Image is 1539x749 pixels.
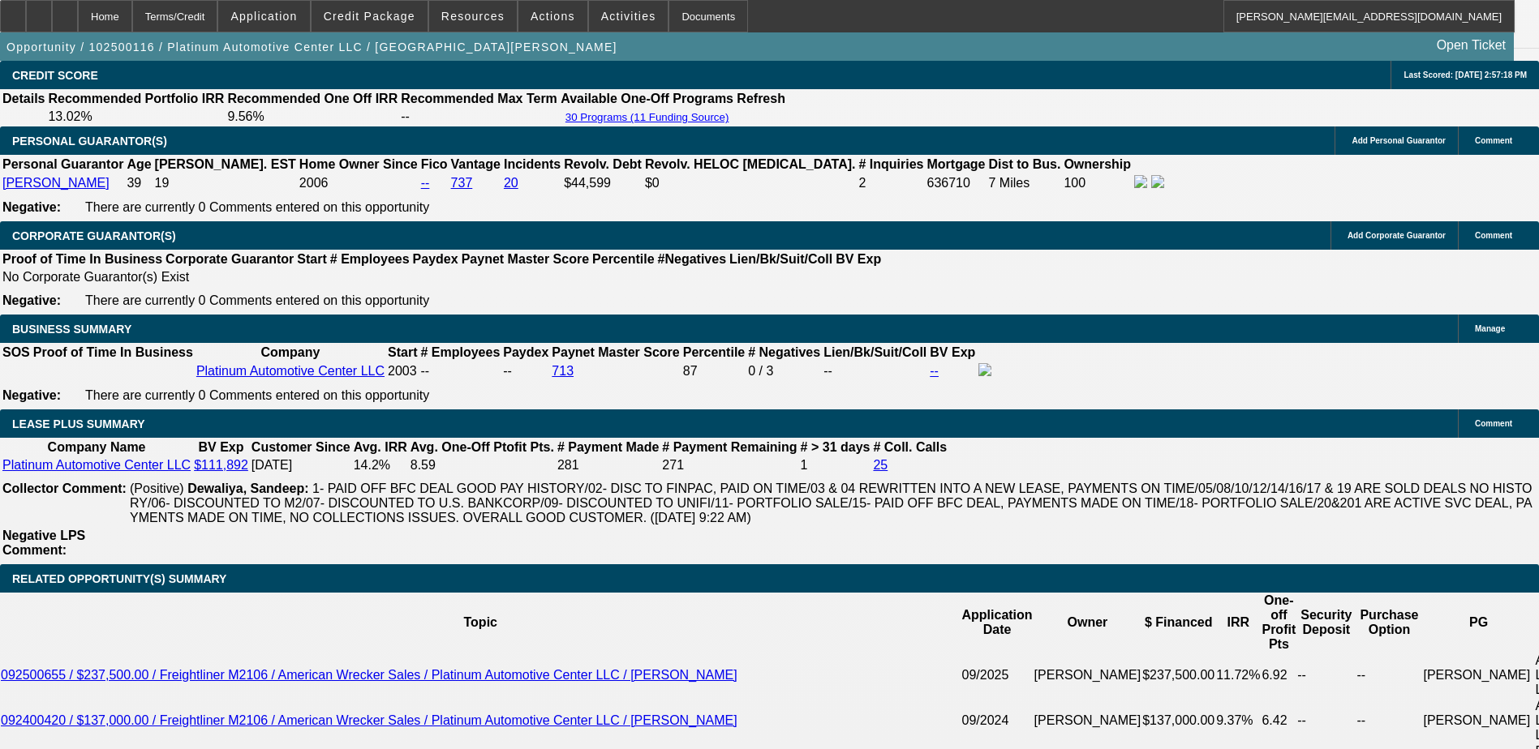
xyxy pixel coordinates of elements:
b: Start [388,345,417,359]
td: 281 [557,457,660,473]
button: Resources [429,1,517,32]
b: Home Owner Since [299,157,418,171]
span: There are currently 0 Comments entered on this opportunity [85,293,429,307]
span: Last Scored: [DATE] 2:57:18 PM [1404,71,1527,79]
a: 713 [552,364,574,378]
b: BV Exp [930,345,975,359]
a: 092500655 / $237,500.00 / Freightliner M2106 / American Wrecker Sales / Platinum Automotive Cente... [1,668,737,682]
span: 1- PAID OFF BFC DEAL GOOD PAY HISTORY/02- DISC TO FINPAC, PAID ON TIME/03 & 04 REWRITTEN INTO A N... [130,481,1533,524]
td: [PERSON_NAME] [1423,698,1535,743]
img: facebook-icon.png [978,363,991,376]
div: 87 [683,364,745,379]
b: # Negatives [748,345,820,359]
b: [PERSON_NAME]. EST [155,157,296,171]
td: 09/2025 [961,653,1034,698]
td: 19 [154,174,297,192]
a: 092400420 / $137,000.00 / Freightliner M2106 / American Wrecker Sales / Platinum Automotive Cente... [1,713,737,727]
span: -- [420,364,429,378]
th: Security Deposit [1296,593,1356,653]
span: There are currently 0 Comments entered on this opportunity [85,388,429,402]
b: Negative LPS Comment: [2,529,85,557]
td: 14.2% [353,457,408,473]
button: Actions [518,1,587,32]
b: Incidents [504,157,561,171]
span: Resources [441,10,505,23]
span: Credit Package [324,10,415,23]
b: Paynet Master Score [462,252,589,266]
b: Lien/Bk/Suit/Coll [729,252,832,266]
b: Avg. One-Off Ptofit Pts. [411,440,554,454]
b: Personal Guarantor [2,157,123,171]
a: 20 [504,176,518,190]
b: Avg. IRR [354,440,407,454]
span: Actions [531,10,575,23]
a: $111,892 [194,458,248,472]
td: 13.02% [47,109,225,125]
td: [PERSON_NAME] [1034,653,1142,698]
b: # Employees [420,345,500,359]
th: $ Financed [1141,593,1215,653]
td: 7 Miles [988,174,1062,192]
b: Customer Since [251,440,350,454]
span: LEASE PLUS SUMMARY [12,417,145,430]
th: SOS [2,345,31,361]
td: $137,000.00 [1141,698,1215,743]
td: [DATE] [251,457,351,473]
b: Dist to Bus. [989,157,1061,171]
b: Start [297,252,326,266]
td: 6.92 [1261,653,1296,698]
b: Negative: [2,388,61,402]
a: Open Ticket [1430,32,1512,59]
td: -- [823,362,927,380]
b: Vantage [451,157,501,171]
b: #Negatives [658,252,727,266]
a: Platinum Automotive Center LLC [196,364,385,378]
th: PG [1423,593,1535,653]
td: 8.59 [410,457,555,473]
th: Recommended One Off IRR [226,91,398,107]
td: 271 [661,457,797,473]
b: Negative: [2,293,61,307]
span: Comment [1475,136,1512,145]
b: Corporate Guarantor [166,252,294,266]
td: 6.42 [1261,698,1296,743]
td: [PERSON_NAME] [1034,698,1142,743]
td: 9.56% [226,109,398,125]
b: Revolv. Debt [564,157,642,171]
th: One-off Profit Pts [1261,593,1296,653]
td: $44,599 [563,174,643,192]
td: -- [1356,698,1422,743]
button: Activities [589,1,668,32]
td: $0 [644,174,857,192]
b: # Employees [330,252,410,266]
span: Manage [1475,324,1505,333]
td: 11.72% [1215,653,1261,698]
span: Opportunity / 102500116 / Platinum Automotive Center LLC / [GEOGRAPHIC_DATA][PERSON_NAME] [6,41,617,53]
span: BUSINESS SUMMARY [12,323,131,336]
span: PERSONAL GUARANTOR(S) [12,135,167,148]
b: BV Exp [198,440,243,454]
img: linkedin-icon.png [1151,175,1164,188]
td: -- [502,362,549,380]
b: # Coll. Calls [873,440,947,454]
td: $237,500.00 [1141,653,1215,698]
b: Revolv. HELOC [MEDICAL_DATA]. [645,157,856,171]
button: Credit Package [312,1,428,32]
b: Age [127,157,151,171]
td: 9.37% [1215,698,1261,743]
th: IRR [1215,593,1261,653]
a: 737 [451,176,473,190]
td: 09/2024 [961,698,1034,743]
b: Paydex [503,345,548,359]
span: Application [230,10,297,23]
td: 100 [1063,174,1132,192]
b: Lien/Bk/Suit/Coll [823,345,926,359]
b: Negative: [2,200,61,214]
th: Details [2,91,45,107]
td: 636710 [926,174,987,192]
img: facebook-icon.png [1134,175,1147,188]
th: Proof of Time In Business [2,251,163,267]
td: -- [400,109,558,125]
td: -- [1296,698,1356,743]
span: There are currently 0 Comments entered on this opportunity [85,200,429,214]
